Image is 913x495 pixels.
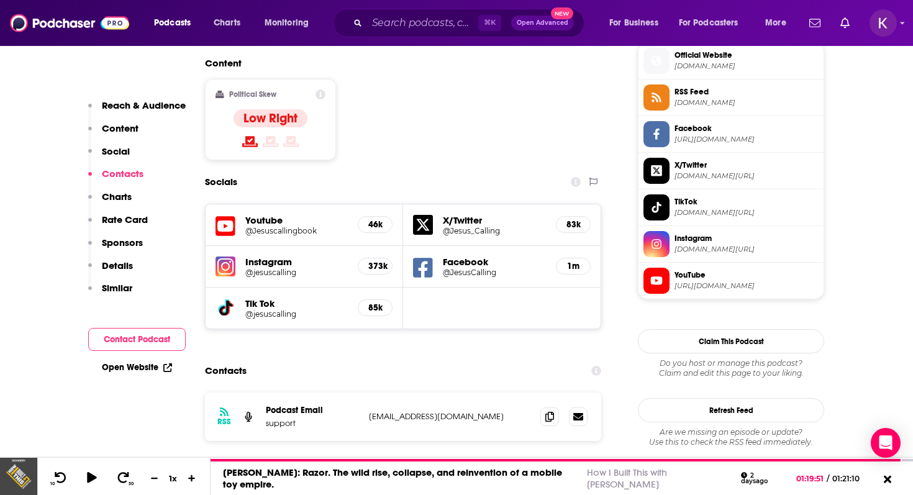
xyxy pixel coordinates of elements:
span: Logged in as kwignall [870,9,897,37]
h5: 373k [368,261,382,271]
button: Open AdvancedNew [511,16,574,30]
span: https://www.facebook.com/JesusCalling [675,135,819,144]
span: RSS Feed [675,86,819,98]
button: Rate Card [88,214,148,237]
p: support [266,418,359,429]
p: Charts [102,191,132,202]
a: Official Website[DOMAIN_NAME] [643,48,819,74]
span: Instagram [675,233,819,244]
img: Podchaser - Follow, Share and Rate Podcasts [10,11,129,35]
h5: Tik Tok [245,297,348,309]
button: open menu [256,13,325,33]
span: 10 [50,481,55,486]
h2: Content [205,57,591,69]
a: @jesuscalling [245,309,348,319]
button: Similar [88,282,132,305]
a: @Jesus_Calling [443,226,546,235]
a: X/Twitter[DOMAIN_NAME][URL] [643,158,819,184]
a: RSS Feed[DOMAIN_NAME] [643,84,819,111]
span: X/Twitter [675,160,819,171]
button: Contact Podcast [88,328,186,351]
span: Facebook [675,123,819,134]
button: open menu [756,13,802,33]
h5: Instagram [245,256,348,268]
a: @Jesuscallingbook [245,226,348,235]
h2: Contacts [205,359,247,383]
div: 1 x [163,473,184,483]
span: 01:19:51 [796,474,827,483]
div: Search podcasts, credits, & more... [345,9,596,37]
button: 30 [112,471,136,486]
button: open menu [601,13,674,33]
button: Details [88,260,133,283]
p: Reach & Audience [102,99,186,111]
a: Facebook[URL][DOMAIN_NAME] [643,121,819,147]
div: Claim and edit this page to your liking. [638,358,824,378]
a: TikTok[DOMAIN_NAME][URL] [643,194,819,220]
h5: Youtube [245,214,348,226]
a: How I Built This with [PERSON_NAME] [587,466,667,490]
a: @JesusCalling [443,268,546,277]
p: Details [102,260,133,271]
h5: Facebook [443,256,546,268]
p: Rate Card [102,214,148,225]
span: TikTok [675,196,819,207]
a: [PERSON_NAME]: Razor. The wild rise, collapse, and reinvention of a mobile toy empire. [223,466,562,490]
button: open menu [145,13,207,33]
span: For Business [609,14,658,32]
span: Official Website [675,50,819,61]
a: Open Website [102,362,172,373]
span: ⌘ K [478,15,501,31]
a: @jesuscalling [245,268,348,277]
p: Content [102,122,139,134]
button: Claim This Podcast [638,329,824,353]
p: Podcast Email [266,405,359,416]
h4: Low Right [243,111,298,126]
a: Show notifications dropdown [835,12,855,34]
h5: X/Twitter [443,214,546,226]
button: Contacts [88,168,143,191]
h5: 1m [566,261,580,271]
span: 01:21:10 [829,474,872,483]
span: For Podcasters [679,14,738,32]
span: Open Advanced [517,20,568,26]
span: More [765,14,786,32]
span: instagram.com/jesuscalling [675,245,819,254]
span: https://www.youtube.com/@Jesuscallingbook [675,281,819,291]
button: Show profile menu [870,9,897,37]
button: 10 [48,471,71,486]
button: Sponsors [88,237,143,260]
button: Refresh Feed [638,398,824,422]
a: YouTube[URL][DOMAIN_NAME] [643,268,819,294]
button: open menu [671,13,756,33]
div: Are we missing an episode or update? Use this to check the RSS feed immediately. [638,427,824,447]
p: [EMAIL_ADDRESS][DOMAIN_NAME] [369,411,530,422]
div: Open Intercom Messenger [871,428,901,458]
span: YouTube [675,270,819,281]
h3: RSS [217,417,231,427]
p: Contacts [102,168,143,179]
img: iconImage [216,257,235,276]
span: Charts [214,14,240,32]
div: 2 days ago [741,472,778,485]
span: New [551,7,573,19]
span: omnycontent.com [675,98,819,107]
img: User Profile [870,9,897,37]
span: Podcasts [154,14,191,32]
h5: 83k [566,219,580,230]
h2: Socials [205,170,237,194]
a: Instagram[DOMAIN_NAME][URL] [643,231,819,257]
p: Social [102,145,130,157]
button: Reach & Audience [88,99,186,122]
input: Search podcasts, credits, & more... [367,13,478,33]
span: jesuscalling.com [675,61,819,71]
span: 30 [129,481,134,486]
button: Social [88,145,130,168]
span: twitter.com/Jesus_Calling [675,171,819,181]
